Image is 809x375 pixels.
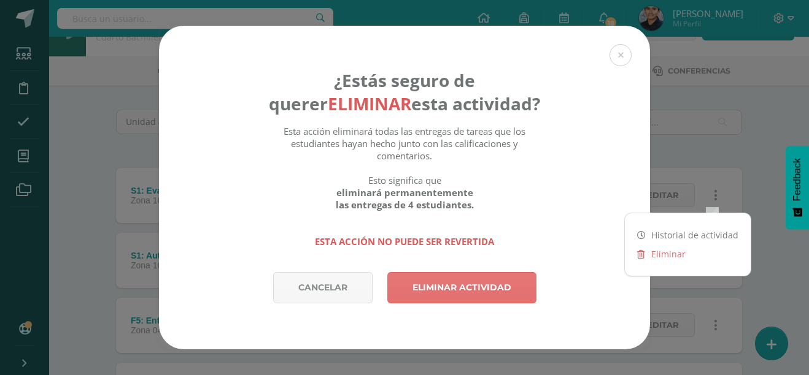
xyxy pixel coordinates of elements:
a: Historial de actividad [625,225,751,244]
div: Esta acción eliminará todas las entregas de tareas que los estudiantes hayan hecho junto con las ... [269,125,541,248]
strong: Esta acción no puede ser revertida [315,235,494,248]
a: Eliminar actividad [387,272,536,303]
strong: eliminará permanentemente las entregas de 4 estudiantes. [336,186,474,211]
button: Close (Esc) [610,44,632,66]
a: Cancelar [273,272,373,303]
a: Eliminar [625,244,751,263]
button: Feedback - Mostrar encuesta [786,146,809,229]
span: Feedback [792,158,803,201]
h4: ¿Estás seguro de querer esta actividad? [269,69,541,115]
strong: eliminar [328,92,411,115]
